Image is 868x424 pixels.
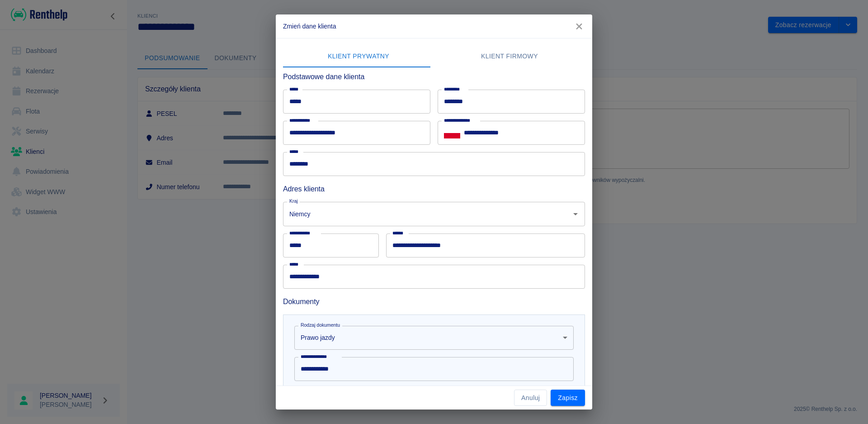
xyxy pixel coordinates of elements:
[514,390,547,406] button: Anuluj
[444,126,460,140] button: Select country
[569,208,582,220] button: Otwórz
[301,384,337,391] label: Data wystawienia
[301,322,340,329] label: Rodzaj dokumentu
[283,183,585,195] h6: Adres klienta
[289,198,298,205] label: Kraj
[444,384,475,391] label: Data ważności
[283,296,585,307] h6: Dokumenty
[283,71,585,82] h6: Podstawowe dane klienta
[283,46,434,67] button: Klient prywatny
[551,390,585,406] button: Zapisz
[283,46,585,67] div: lab API tabs example
[276,14,592,38] h2: Zmień dane klienta
[434,46,585,67] button: Klient firmowy
[294,326,574,350] div: Prawo jazdy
